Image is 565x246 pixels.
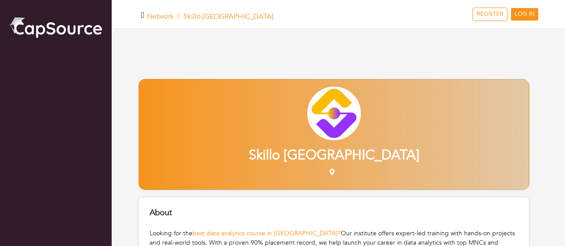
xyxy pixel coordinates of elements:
img: cap_logo.png [9,16,103,39]
a: best data analytics course in [GEOGRAPHIC_DATA]? [193,229,341,238]
a: REGISTER [473,8,507,21]
h5: About [150,208,518,218]
a: LOG IN [511,8,538,21]
h5: Skillo [GEOGRAPHIC_DATA] [147,13,273,21]
a: Network [147,12,174,21]
h2: Skillo [GEOGRAPHIC_DATA] [139,147,529,163]
img: just%20logo%201.jpg [307,87,361,140]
